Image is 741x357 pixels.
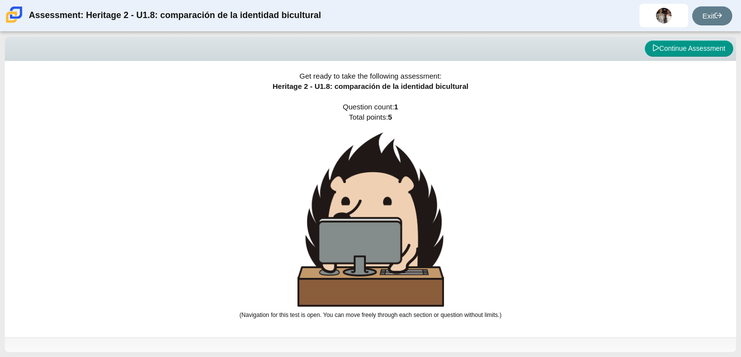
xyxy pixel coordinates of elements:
span: Heritage 2 - U1.8: comparación de la identidad bicultural [273,82,468,90]
b: 5 [388,113,392,121]
img: adrian.delacruzper.CtLEKr [656,8,672,23]
button: Continue Assessment [645,41,733,57]
a: Exit [692,6,732,25]
img: Carmen School of Science & Technology [4,4,24,25]
img: hedgehog-behind-computer-large.png [297,132,444,307]
small: (Navigation for this test is open. You can move freely through each section or question without l... [239,312,501,318]
div: Assessment: Heritage 2 - U1.8: comparación de la identidad bicultural [29,4,321,27]
span: Get ready to take the following assessment: [299,72,442,80]
a: Carmen School of Science & Technology [4,18,24,26]
span: Question count: Total points: [239,103,501,318]
b: 1 [394,103,398,111]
